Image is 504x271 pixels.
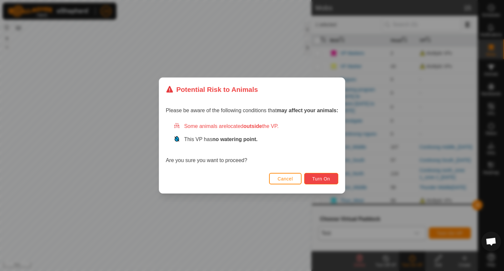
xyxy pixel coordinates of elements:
[212,136,258,142] strong: no watering point.
[184,136,258,142] span: This VP has
[226,123,279,129] span: located the VP.
[269,173,302,184] button: Cancel
[243,123,262,129] strong: outside
[166,108,338,113] span: Please be aware of the following conditions that
[166,122,338,164] div: Are you sure you want to proceed?
[312,176,330,181] span: Turn On
[304,173,338,184] button: Turn On
[481,232,501,251] div: Open chat
[174,122,338,130] div: Some animals are
[166,84,258,94] div: Potential Risk to Animals
[277,108,338,113] strong: may affect your animals:
[278,176,293,181] span: Cancel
